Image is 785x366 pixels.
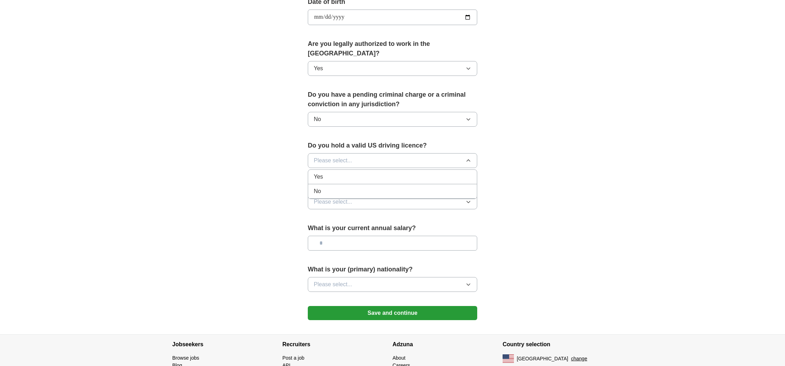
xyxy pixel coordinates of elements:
[393,355,406,361] a: About
[308,112,477,127] button: No
[308,194,477,209] button: Please select...
[308,306,477,320] button: Save and continue
[308,265,477,274] label: What is your (primary) nationality?
[308,153,477,168] button: Please select...
[308,141,477,150] label: Do you hold a valid US driving licence?
[503,354,514,363] img: US flag
[314,115,321,124] span: No
[314,198,352,206] span: Please select...
[308,90,477,109] label: Do you have a pending criminal charge or a criminal conviction in any jurisdiction?
[314,156,352,165] span: Please select...
[282,355,304,361] a: Post a job
[314,64,323,73] span: Yes
[172,355,199,361] a: Browse jobs
[314,187,321,196] span: No
[571,355,587,362] button: change
[308,61,477,76] button: Yes
[314,173,323,181] span: Yes
[308,39,477,58] label: Are you legally authorized to work in the [GEOGRAPHIC_DATA]?
[517,355,568,362] span: [GEOGRAPHIC_DATA]
[503,335,613,354] h4: Country selection
[308,223,477,233] label: What is your current annual salary?
[314,280,352,289] span: Please select...
[308,277,477,292] button: Please select...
